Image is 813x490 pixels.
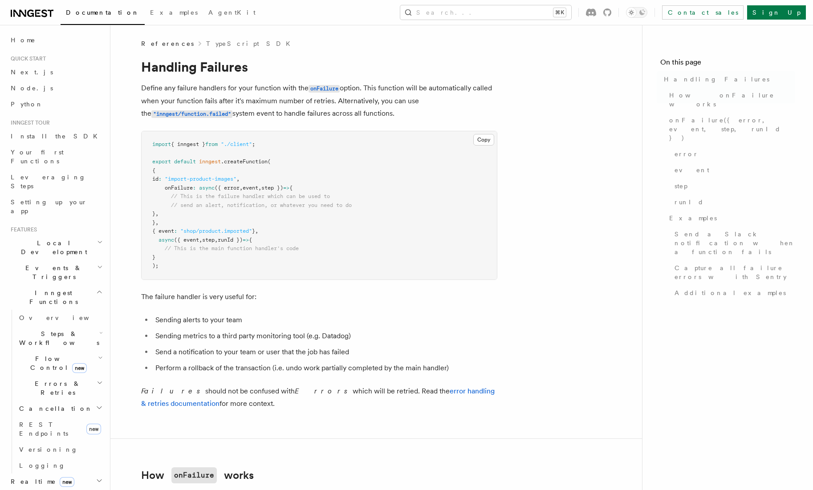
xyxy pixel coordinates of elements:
[7,288,96,306] span: Inngest Functions
[193,185,196,191] span: :
[7,96,105,112] a: Python
[7,474,105,490] button: Realtimenew
[221,158,268,165] span: .createFunction
[199,237,202,243] span: ,
[152,176,159,182] span: id
[165,185,193,191] span: onFailure
[258,185,261,191] span: ,
[153,314,497,326] li: Sending alerts to your team
[7,235,105,260] button: Local Development
[666,87,795,112] a: How onFailure works
[155,219,159,226] span: ,
[664,75,769,84] span: Handling Failures
[16,404,93,413] span: Cancellation
[7,310,105,474] div: Inngest Functions
[153,362,497,374] li: Perform a rollback of the transaction (i.e. undo work partially completed by the main handler)
[141,467,254,483] a: HowonFailureworks
[671,146,795,162] a: error
[174,237,199,243] span: ({ event
[171,193,330,199] span: // This is the failure handler which can be used to
[205,141,218,147] span: from
[221,141,252,147] span: "./client"
[675,182,687,190] span: step
[11,149,64,165] span: Your first Functions
[11,198,87,215] span: Setting up your app
[141,385,497,410] p: should not be confused with which will be retried. Read the for more context.
[141,39,194,48] span: References
[60,477,74,487] span: new
[218,237,243,243] span: runId })
[152,167,155,174] span: {
[747,5,806,20] a: Sign Up
[215,185,240,191] span: ({ error
[7,80,105,96] a: Node.js
[7,239,97,256] span: Local Development
[16,351,105,376] button: Flow Controlnew
[155,211,159,217] span: ,
[675,198,704,207] span: runId
[671,162,795,178] a: event
[152,254,155,260] span: }
[206,39,296,48] a: TypeScript SDK
[11,174,86,190] span: Leveraging Steps
[295,387,353,395] em: Errors
[16,326,105,351] button: Steps & Workflows
[675,150,699,158] span: error
[16,329,99,347] span: Steps & Workflows
[215,237,218,243] span: ,
[243,185,258,191] span: event
[171,141,205,147] span: { inngest }
[7,169,105,194] a: Leveraging Steps
[7,226,37,233] span: Features
[66,9,139,16] span: Documentation
[252,228,255,234] span: }
[151,109,232,117] a: "inngest/function.failed"
[671,194,795,210] a: runId
[19,462,65,469] span: Logging
[16,417,105,441] a: REST Endpointsnew
[7,477,74,486] span: Realtime
[174,158,196,165] span: default
[152,263,159,269] span: );
[283,185,289,191] span: =>
[662,5,744,20] a: Contact sales
[171,467,217,483] code: onFailure
[19,421,68,437] span: REST Endpoints
[660,57,795,71] h4: On this page
[669,214,717,223] span: Examples
[675,166,709,174] span: event
[11,101,43,108] span: Python
[255,228,258,234] span: ,
[7,194,105,219] a: Setting up your app
[7,55,46,62] span: Quick start
[145,3,203,24] a: Examples
[16,354,98,372] span: Flow Control
[203,3,261,24] a: AgentKit
[666,112,795,146] a: onFailure({ error, event, step, runId })
[152,228,174,234] span: { event
[159,176,162,182] span: :
[268,158,271,165] span: (
[666,210,795,226] a: Examples
[669,116,795,142] span: onFailure({ error, event, step, runId })
[7,285,105,310] button: Inngest Functions
[236,176,240,182] span: ,
[626,7,647,18] button: Toggle dark mode
[671,285,795,301] a: Additional examples
[553,8,566,17] kbd: ⌘K
[660,71,795,87] a: Handling Failures
[180,228,252,234] span: "shop/product.imported"
[240,185,243,191] span: ,
[243,237,249,243] span: =>
[171,202,352,208] span: // send an alert, notification, or whatever you need to do
[16,441,105,458] a: Versioning
[671,178,795,194] a: step
[150,9,198,16] span: Examples
[19,446,78,453] span: Versioning
[671,226,795,260] a: Send a Slack notification when a function fails
[202,237,215,243] span: step
[675,263,795,281] span: Capture all failure errors with Sentry
[7,64,105,80] a: Next.js
[252,141,255,147] span: ;
[86,424,101,434] span: new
